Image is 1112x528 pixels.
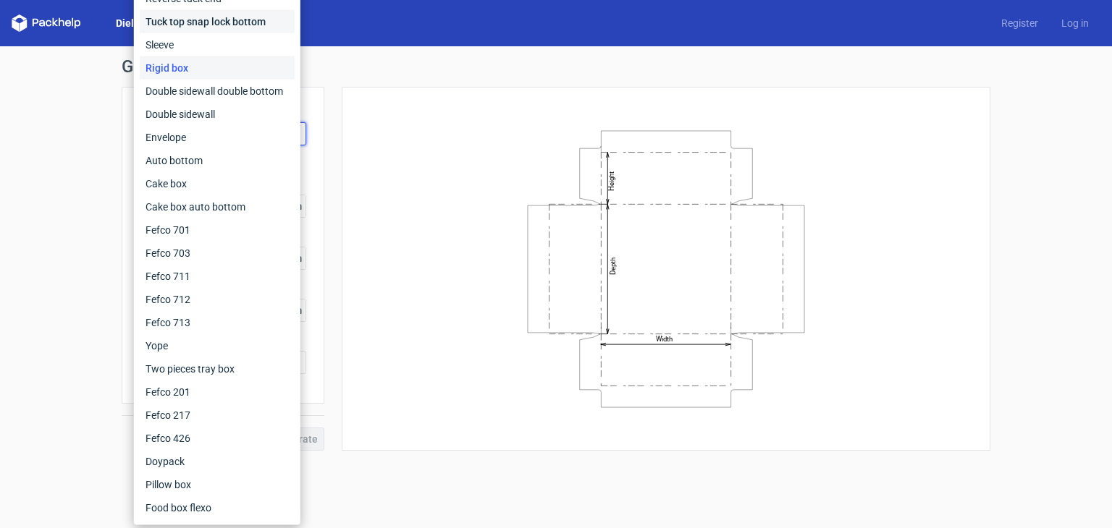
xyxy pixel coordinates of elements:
[140,242,295,265] div: Fefco 703
[607,171,615,190] text: Height
[140,334,295,357] div: Yope
[140,450,295,473] div: Doypack
[140,265,295,288] div: Fefco 711
[140,380,295,404] div: Fefco 201
[140,195,295,218] div: Cake box auto bottom
[140,33,295,56] div: Sleeve
[140,103,295,126] div: Double sidewall
[140,126,295,149] div: Envelope
[656,335,673,343] text: Width
[140,56,295,80] div: Rigid box
[609,257,617,274] text: Depth
[140,357,295,380] div: Two pieces tray box
[140,473,295,496] div: Pillow box
[140,10,295,33] div: Tuck top snap lock bottom
[140,172,295,195] div: Cake box
[140,288,295,311] div: Fefco 712
[104,16,165,30] a: Dielines
[1050,16,1100,30] a: Log in
[140,80,295,103] div: Double sidewall double bottom
[140,496,295,519] div: Food box flexo
[140,149,295,172] div: Auto bottom
[140,311,295,334] div: Fefco 713
[140,218,295,242] div: Fefco 701
[140,404,295,427] div: Fefco 217
[990,16,1050,30] a: Register
[140,427,295,450] div: Fefco 426
[122,58,990,75] h1: Generate new dieline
